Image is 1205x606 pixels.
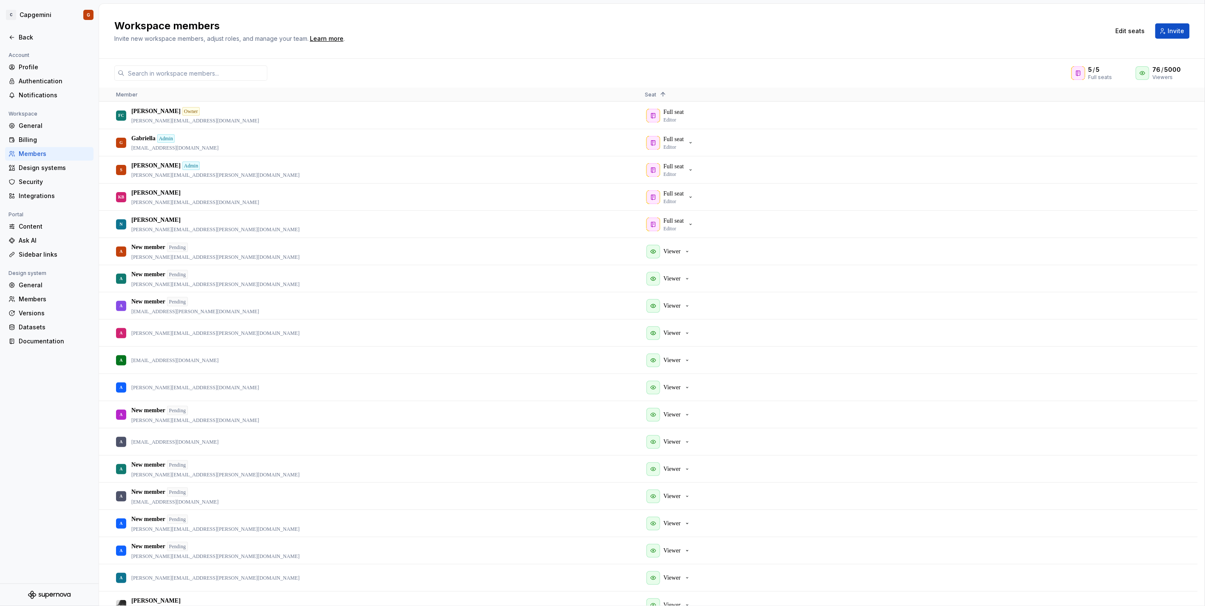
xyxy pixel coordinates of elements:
div: A [119,515,122,532]
div: Portal [5,210,27,220]
div: Owner [182,107,200,116]
button: Viewer [645,270,694,287]
p: [PERSON_NAME][EMAIL_ADDRESS][PERSON_NAME][DOMAIN_NAME] [131,471,300,478]
button: Viewer [645,488,694,505]
a: Content [5,220,94,233]
a: Documentation [5,334,94,348]
div: S [120,161,122,178]
div: A [119,297,122,314]
p: [PERSON_NAME][EMAIL_ADDRESS][PERSON_NAME][DOMAIN_NAME] [131,281,300,288]
span: 5000 [1165,65,1181,74]
p: [PERSON_NAME] [131,189,181,197]
div: Members [19,150,90,158]
p: New member [131,515,165,524]
a: Datasets [5,320,94,334]
a: General [5,119,94,133]
a: Design systems [5,161,94,175]
a: Back [5,31,94,44]
div: KB [118,189,124,205]
div: Security [19,178,90,186]
p: [EMAIL_ADDRESS][DOMAIN_NAME] [131,144,218,151]
div: / [1153,65,1190,74]
p: [PERSON_NAME][EMAIL_ADDRESS][PERSON_NAME][DOMAIN_NAME] [131,526,300,532]
h2: Workspace members [114,19,1100,33]
p: Editor [663,225,676,232]
button: Viewer [645,461,694,478]
p: [PERSON_NAME][EMAIL_ADDRESS][DOMAIN_NAME] [131,417,259,424]
button: Invite [1155,23,1190,39]
span: Invite new workspace members, adjust roles, and manage your team. [114,35,309,42]
div: Design systems [19,164,90,172]
button: Full seatEditor [645,216,697,233]
p: [EMAIL_ADDRESS][DOMAIN_NAME] [131,439,218,445]
svg: Supernova Logo [28,591,71,599]
button: Viewer [645,379,694,396]
p: Viewer [663,383,680,392]
p: Editor [663,198,676,205]
p: [PERSON_NAME][EMAIL_ADDRESS][DOMAIN_NAME] [131,117,259,124]
div: A [119,270,122,287]
p: New member [131,488,165,496]
p: Viewer [663,547,680,555]
div: FC [118,107,124,124]
p: Viewer [663,302,680,310]
p: New member [131,270,165,279]
p: [PERSON_NAME][EMAIL_ADDRESS][PERSON_NAME][DOMAIN_NAME] [131,553,300,560]
div: Account [5,50,33,60]
div: Content [19,222,90,231]
p: Editor [663,171,676,178]
div: Members [19,295,90,303]
div: Versions [19,309,90,317]
div: C [6,10,16,20]
button: CCapgeminiG [2,6,97,24]
div: Sidebar links [19,250,90,259]
p: [PERSON_NAME][EMAIL_ADDRESS][PERSON_NAME][DOMAIN_NAME] [131,172,300,178]
button: Full seatEditor [645,161,697,178]
div: General [19,122,90,130]
a: Members [5,292,94,306]
p: Full seat [663,217,684,225]
a: Notifications [5,88,94,102]
div: Billing [19,136,90,144]
button: Full seatEditor [645,189,697,206]
div: N [119,216,122,232]
div: Pending [167,487,188,497]
p: Viewer [663,438,680,446]
a: Sidebar links [5,248,94,261]
a: Profile [5,60,94,74]
div: Full seats [1089,74,1112,81]
p: Viewer [663,519,680,528]
button: Full seatEditor [645,134,697,151]
button: Viewer [645,325,694,342]
div: Capgemini [20,11,51,19]
button: Viewer [645,433,694,450]
p: New member [131,461,165,469]
span: Invite [1168,27,1184,35]
div: Datasets [19,323,90,331]
div: Documentation [19,337,90,345]
p: Viewer [663,411,680,419]
span: Seat [645,91,656,98]
p: [EMAIL_ADDRESS][DOMAIN_NAME] [131,498,218,505]
div: A [119,406,122,423]
a: Security [5,175,94,189]
div: / [1089,65,1112,74]
p: [PERSON_NAME] [131,107,181,116]
button: Viewer [645,297,694,314]
a: Learn more [310,34,343,43]
a: General [5,278,94,292]
a: Members [5,147,94,161]
div: A [119,488,122,504]
p: Viewer [663,275,680,283]
div: Notifications [19,91,90,99]
p: Full seat [663,135,684,144]
div: A [119,433,122,450]
div: Pending [167,515,188,524]
span: 5 [1096,65,1100,74]
button: Viewer [645,352,694,369]
span: Edit seats [1115,27,1145,35]
div: Back [19,33,90,42]
p: [PERSON_NAME][EMAIL_ADDRESS][PERSON_NAME][DOMAIN_NAME] [131,226,300,233]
